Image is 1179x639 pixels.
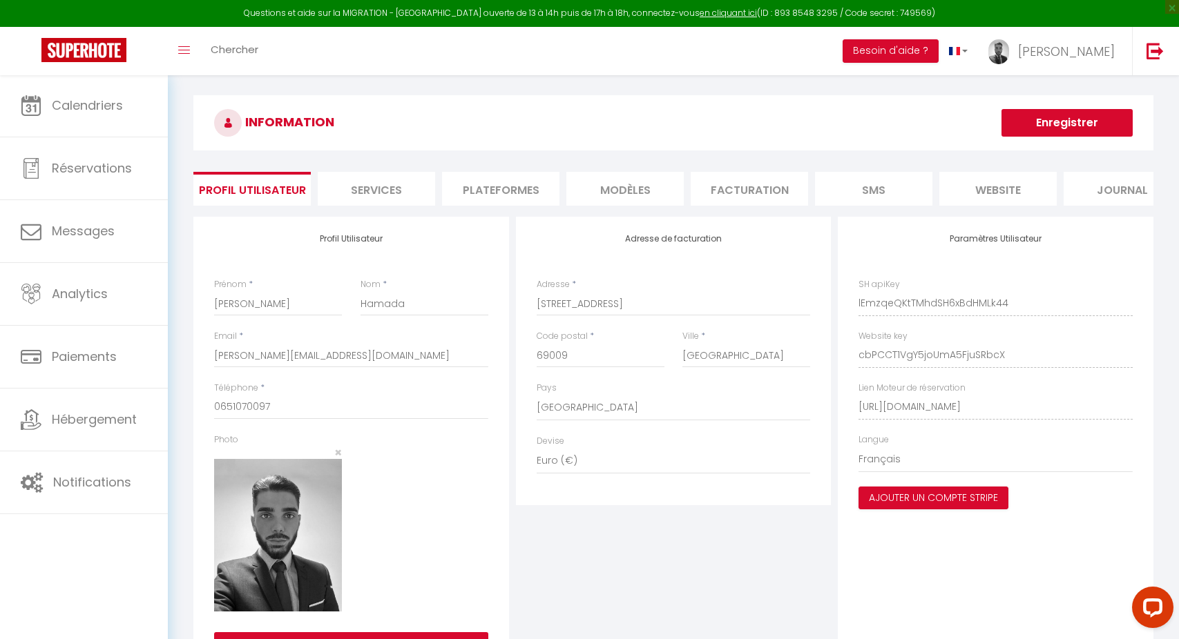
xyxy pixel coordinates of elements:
[214,330,237,343] label: Email
[859,486,1008,510] button: Ajouter un compte Stripe
[52,348,117,365] span: Paiements
[682,330,699,343] label: Ville
[700,7,757,19] a: en cliquant ici
[53,473,131,491] span: Notifications
[52,97,123,114] span: Calendriers
[537,435,564,448] label: Devise
[214,382,258,395] label: Téléphone
[859,433,889,446] label: Langue
[988,39,1009,64] img: ...
[193,95,1153,150] h3: INFORMATION
[537,278,570,291] label: Adresse
[843,39,939,63] button: Besoin d'aide ?
[52,222,115,239] span: Messages
[859,234,1133,244] h4: Paramètres Utilisateur
[318,172,435,206] li: Services
[41,38,126,62] img: Super Booking
[939,172,1057,206] li: website
[442,172,559,206] li: Plateformes
[566,172,684,206] li: MODÈLES
[1018,43,1115,60] span: [PERSON_NAME]
[859,278,900,291] label: SH apiKey
[52,411,137,428] span: Hébergement
[200,27,269,75] a: Chercher
[211,42,258,57] span: Chercher
[537,330,588,343] label: Code postal
[214,278,247,291] label: Prénom
[978,27,1132,75] a: ... [PERSON_NAME]
[214,234,488,244] h4: Profil Utilisateur
[52,159,132,177] span: Réservations
[815,172,932,206] li: SMS
[1147,42,1164,59] img: logout
[361,278,381,291] label: Nom
[334,444,342,461] span: ×
[537,234,811,244] h4: Adresse de facturation
[691,172,808,206] li: Facturation
[859,330,908,343] label: Website key
[214,459,342,611] img: 1707852886937.jpeg
[537,382,557,395] label: Pays
[1001,109,1133,137] button: Enregistrer
[1121,581,1179,639] iframe: LiveChat chat widget
[193,172,311,206] li: Profil Utilisateur
[52,285,108,302] span: Analytics
[334,446,342,459] button: Close
[214,433,238,446] label: Photo
[859,382,966,395] label: Lien Moteur de réservation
